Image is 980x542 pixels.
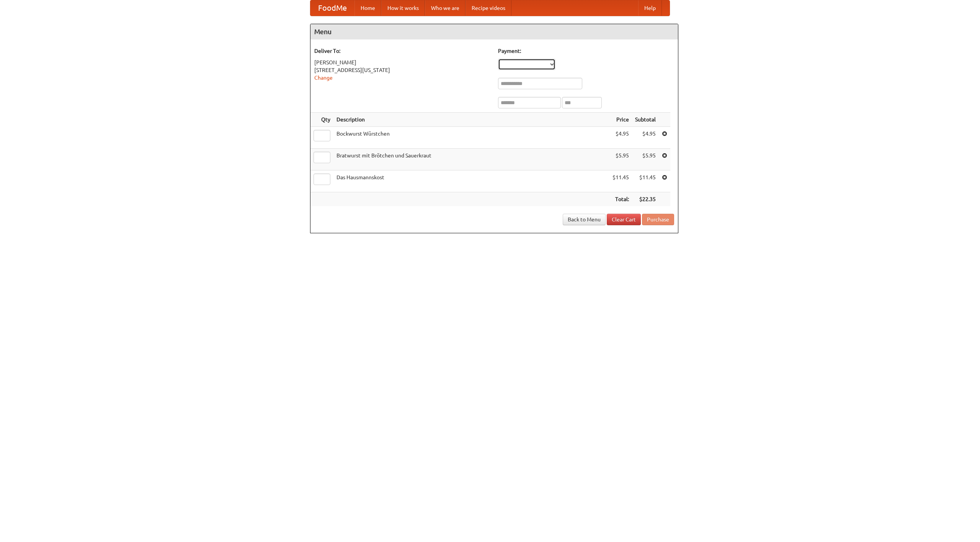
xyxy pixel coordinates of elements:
[310,0,354,16] a: FoodMe
[609,113,632,127] th: Price
[314,47,490,55] h5: Deliver To:
[310,113,333,127] th: Qty
[314,75,333,81] a: Change
[314,66,490,74] div: [STREET_ADDRESS][US_STATE]
[632,149,659,170] td: $5.95
[609,149,632,170] td: $5.95
[609,127,632,149] td: $4.95
[632,127,659,149] td: $4.95
[632,192,659,206] th: $22.35
[465,0,511,16] a: Recipe videos
[563,214,606,225] a: Back to Menu
[638,0,662,16] a: Help
[333,170,609,192] td: Das Hausmannskost
[333,113,609,127] th: Description
[498,47,674,55] h5: Payment:
[609,170,632,192] td: $11.45
[632,113,659,127] th: Subtotal
[314,59,490,66] div: [PERSON_NAME]
[607,214,641,225] a: Clear Cart
[642,214,674,225] button: Purchase
[310,24,678,39] h4: Menu
[354,0,381,16] a: Home
[333,149,609,170] td: Bratwurst mit Brötchen und Sauerkraut
[333,127,609,149] td: Bockwurst Würstchen
[425,0,465,16] a: Who we are
[381,0,425,16] a: How it works
[609,192,632,206] th: Total:
[632,170,659,192] td: $11.45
